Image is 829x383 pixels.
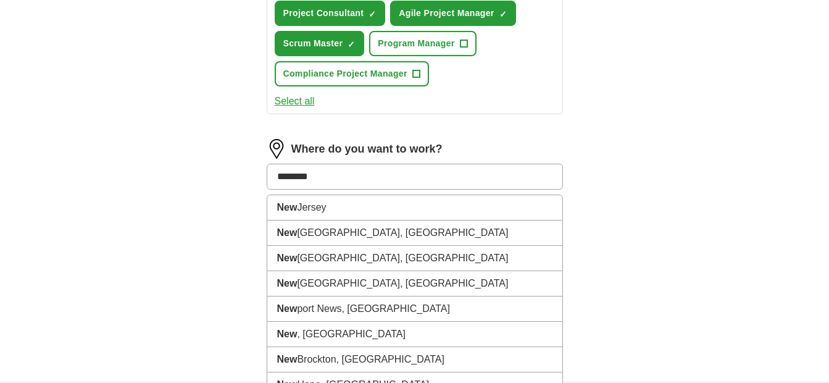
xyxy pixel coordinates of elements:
li: [GEOGRAPHIC_DATA], [GEOGRAPHIC_DATA] [267,221,562,246]
strong: New [277,202,298,213]
button: Select all [275,94,315,109]
li: port News, [GEOGRAPHIC_DATA] [267,297,562,322]
li: [GEOGRAPHIC_DATA], [GEOGRAPHIC_DATA] [267,271,562,297]
strong: New [277,253,298,263]
strong: New [277,354,298,364]
label: Where do you want to work? [291,141,443,158]
span: ✓ [369,9,376,19]
button: Project Consultant✓ [275,1,386,26]
span: Scrum Master [283,37,343,50]
span: Program Manager [378,37,454,50]
span: ✓ [348,40,355,49]
strong: New [277,227,298,238]
li: Brockton, [GEOGRAPHIC_DATA] [267,347,562,372]
button: Compliance Project Manager [275,61,429,86]
li: [GEOGRAPHIC_DATA], [GEOGRAPHIC_DATA] [267,246,562,271]
strong: New [277,329,298,339]
img: location.png [267,139,286,159]
li: , [GEOGRAPHIC_DATA] [267,322,562,347]
strong: New [277,303,298,314]
button: Program Manager [369,31,476,56]
span: Compliance Project Manager [283,67,407,80]
button: Agile Project Manager✓ [390,1,515,26]
span: Agile Project Manager [399,7,494,20]
button: Scrum Master✓ [275,31,365,56]
span: Project Consultant [283,7,364,20]
li: Jersey [267,195,562,221]
span: ✓ [499,9,507,19]
strong: New [277,278,298,288]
